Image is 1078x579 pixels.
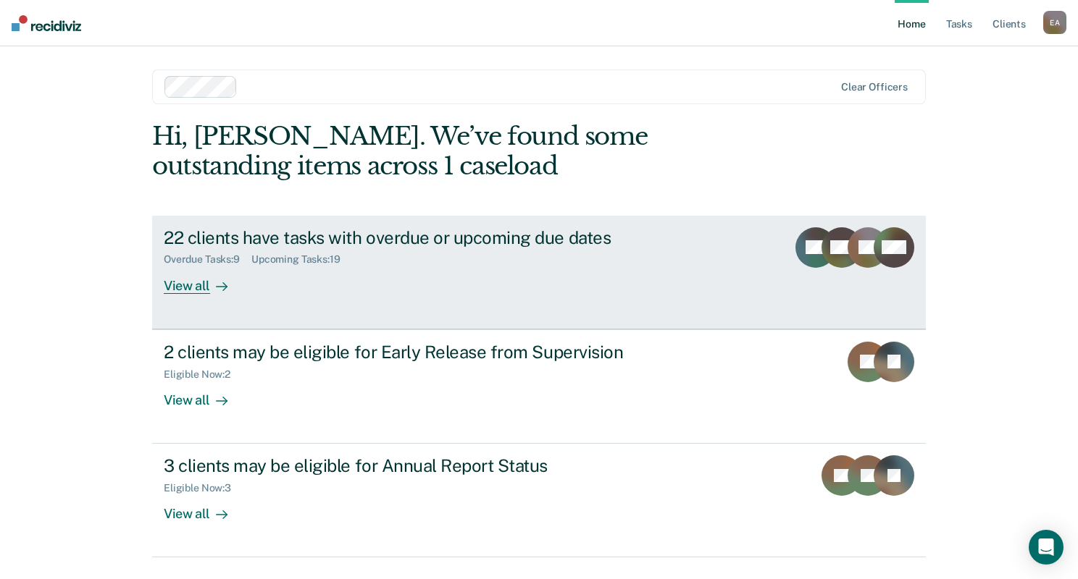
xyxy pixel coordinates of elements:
[1043,11,1066,34] button: EA
[152,444,926,557] a: 3 clients may be eligible for Annual Report StatusEligible Now:3View all
[164,227,672,248] div: 22 clients have tasks with overdue or upcoming due dates
[164,342,672,363] div: 2 clients may be eligible for Early Release from Supervision
[164,253,251,266] div: Overdue Tasks : 9
[164,266,245,294] div: View all
[164,482,243,494] div: Eligible Now : 3
[1029,530,1064,565] div: Open Intercom Messenger
[152,216,926,329] a: 22 clients have tasks with overdue or upcoming due datesOverdue Tasks:9Upcoming Tasks:19View all
[164,455,672,476] div: 3 clients may be eligible for Annual Report Status
[152,122,771,181] div: Hi, [PERSON_NAME]. We’ve found some outstanding items across 1 caseload
[12,15,81,31] img: Recidiviz
[152,329,926,444] a: 2 clients may be eligible for Early Release from SupervisionEligible Now:2View all
[164,380,245,408] div: View all
[841,81,908,93] div: Clear officers
[164,368,242,381] div: Eligible Now : 2
[164,494,245,523] div: View all
[251,253,352,266] div: Upcoming Tasks : 19
[1043,11,1066,34] div: E A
